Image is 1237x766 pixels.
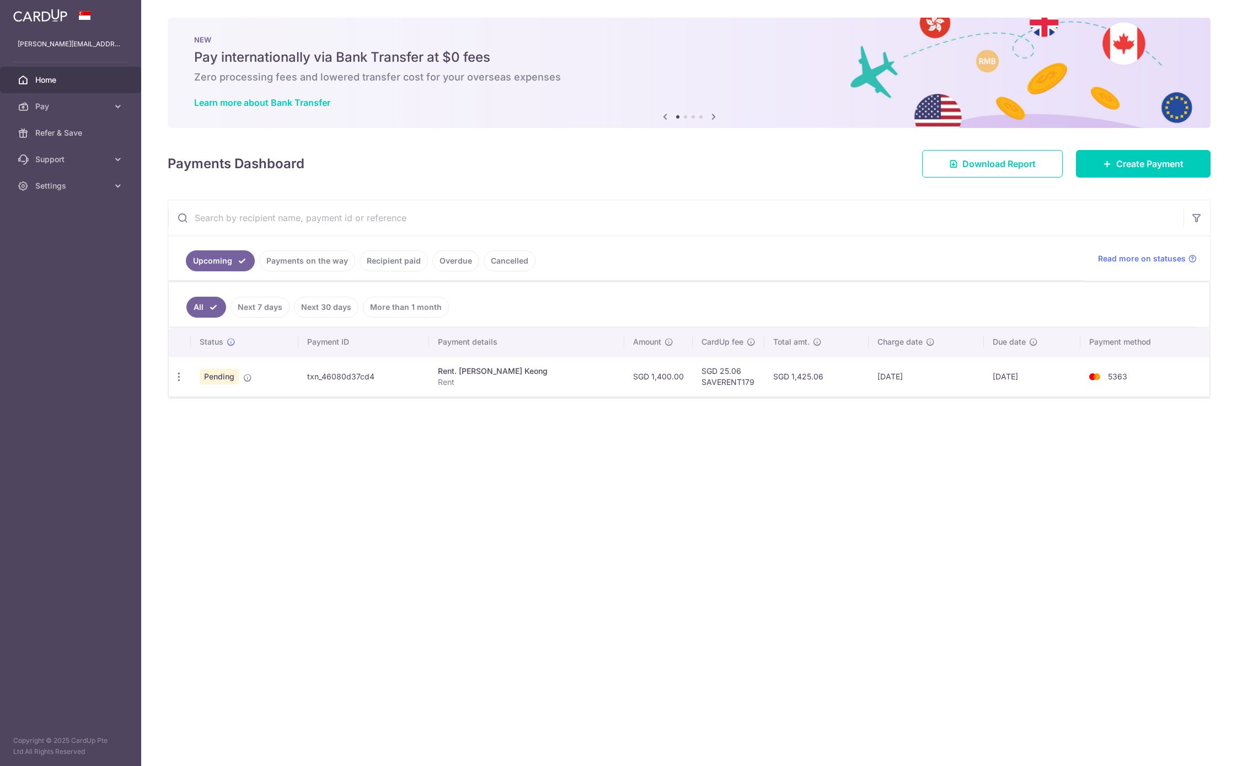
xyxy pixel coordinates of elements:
a: Upcoming [186,250,255,271]
a: Learn more about Bank Transfer [194,97,330,108]
p: Rent [438,377,616,388]
span: 5363 [1108,372,1127,381]
a: Read more on statuses [1098,253,1197,264]
a: Next 30 days [294,297,358,318]
span: Settings [35,180,108,191]
iframe: Opens a widget where you can find more information [1166,733,1226,760]
h6: Zero processing fees and lowered transfer cost for your overseas expenses [194,71,1184,84]
div: Rent. [PERSON_NAME] Keong [438,366,616,377]
a: More than 1 month [363,297,449,318]
p: [PERSON_NAME][EMAIL_ADDRESS][DOMAIN_NAME] [18,39,124,50]
span: Amount [633,336,661,347]
input: Search by recipient name, payment id or reference [168,200,1184,235]
th: Payment method [1080,328,1209,356]
span: Read more on statuses [1098,253,1186,264]
a: Recipient paid [360,250,428,271]
span: Download Report [962,157,1036,170]
td: SGD 1,400.00 [624,356,693,397]
td: [DATE] [984,356,1080,397]
h4: Payments Dashboard [168,154,304,174]
span: Total amt. [773,336,810,347]
span: Pay [35,101,108,112]
img: CardUp [13,9,67,22]
p: NEW [194,35,1184,44]
span: Status [200,336,223,347]
td: SGD 25.06 SAVERENT179 [693,356,764,397]
a: Next 7 days [231,297,290,318]
a: Overdue [432,250,479,271]
a: Payments on the way [259,250,355,271]
a: Create Payment [1076,150,1211,178]
a: Download Report [922,150,1063,178]
span: Refer & Save [35,127,108,138]
td: SGD 1,425.06 [764,356,869,397]
img: Bank Card [1084,370,1106,383]
h5: Pay internationally via Bank Transfer at $0 fees [194,49,1184,66]
span: Pending [200,369,239,384]
img: Bank transfer banner [168,18,1211,128]
a: Cancelled [484,250,536,271]
th: Payment details [429,328,625,356]
th: Payment ID [298,328,429,356]
span: Support [35,154,108,165]
span: Charge date [877,336,923,347]
td: [DATE] [869,356,984,397]
td: txn_46080d37cd4 [298,356,429,397]
span: Create Payment [1116,157,1184,170]
span: CardUp fee [701,336,743,347]
span: Due date [993,336,1026,347]
a: All [186,297,226,318]
span: Home [35,74,108,85]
